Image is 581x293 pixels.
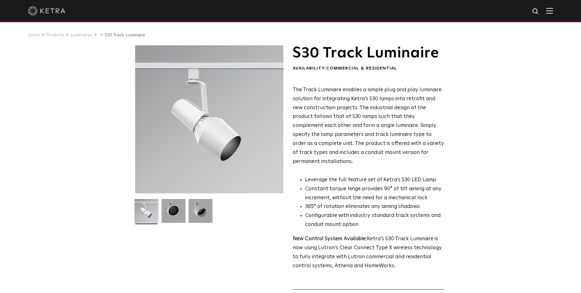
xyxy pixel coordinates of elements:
[135,199,158,228] img: S30-Track-Luminaire-2021-Web-Square
[46,33,64,37] a: Products
[162,199,185,228] img: 3b1b0dc7630e9da69e6b
[28,6,65,16] img: ketra-logo-2019-white
[189,199,213,228] img: 9e3d97bd0cf938513d6e
[305,185,444,203] li: Constant torque hinge provides 90° of tilt aiming at any increment, without the need for a mechan...
[305,202,444,211] li: 365° of rotation eliminates any aiming shadows
[28,33,40,37] a: Home
[293,65,444,72] div: Availability:
[326,66,397,70] span: Commercial & Residential
[293,235,444,271] p: Ketra’s S30 Track Luminaire is now using Lutron’s Clear Connect Type X wireless technology to ful...
[305,211,444,229] li: Configurable with industry standard track systems and conduit mount option
[105,33,145,37] a: S30 Track Luminaire
[293,236,367,241] strong: New Control System Available:
[71,33,92,37] a: Luminaires
[532,8,540,16] img: search icon
[305,176,444,185] li: Leverage the full feature set of Ketra’s S30 LED Lamp
[293,45,444,61] h1: S30 Track Luminaire
[546,8,553,14] img: Hamburger%20Nav.svg
[293,87,444,164] span: The Track Luminaire enables a simple plug and play luminaire solution for integrating Ketra’s S30...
